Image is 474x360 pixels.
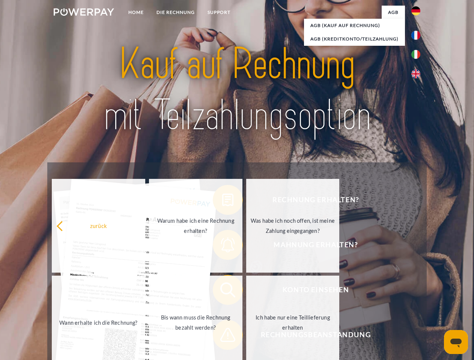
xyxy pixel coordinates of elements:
[382,6,405,19] a: agb
[54,8,114,16] img: logo-powerpay-white.svg
[444,330,468,354] iframe: Schaltfläche zum Öffnen des Messaging-Fensters
[304,32,405,46] a: AGB (Kreditkonto/Teilzahlung)
[122,6,150,19] a: Home
[150,6,201,19] a: DIE RECHNUNG
[411,69,420,78] img: en
[153,312,238,333] div: Bis wann muss die Rechnung bezahlt werden?
[411,6,420,15] img: de
[201,6,237,19] a: SUPPORT
[411,31,420,40] img: fr
[251,312,335,333] div: Ich habe nur eine Teillieferung erhalten
[246,179,340,273] a: Was habe ich noch offen, ist meine Zahlung eingegangen?
[72,36,402,144] img: title-powerpay_de.svg
[56,220,141,231] div: zurück
[153,216,238,236] div: Warum habe ich eine Rechnung erhalten?
[56,317,141,327] div: Wann erhalte ich die Rechnung?
[251,216,335,236] div: Was habe ich noch offen, ist meine Zahlung eingegangen?
[304,19,405,32] a: AGB (Kauf auf Rechnung)
[411,50,420,59] img: it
